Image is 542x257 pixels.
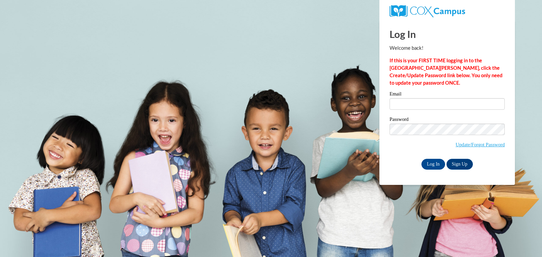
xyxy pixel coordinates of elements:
label: Email [390,91,505,98]
strong: If this is your FIRST TIME logging in to the [GEOGRAPHIC_DATA][PERSON_NAME], click the Create/Upd... [390,58,502,86]
input: Log In [421,159,445,170]
img: COX Campus [390,5,465,17]
p: Welcome back! [390,44,505,52]
h1: Log In [390,27,505,41]
a: Update/Forgot Password [456,142,505,147]
label: Password [390,117,505,124]
a: COX Campus [390,8,465,14]
a: Sign Up [446,159,473,170]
